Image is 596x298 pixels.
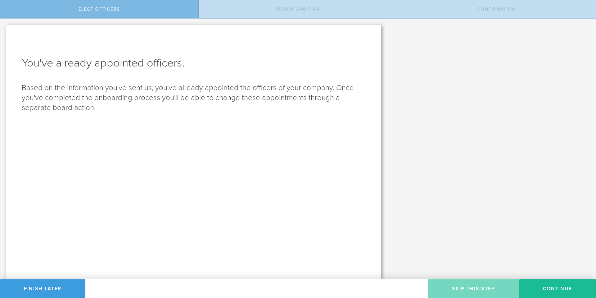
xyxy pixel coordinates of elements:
[22,83,366,113] p: Based on the information you've sent us, you've already appointed the officers of your company. O...
[276,7,320,12] span: Review and Sign
[519,279,596,298] button: Continue
[79,7,120,12] span: Elect Officers
[477,7,516,12] span: Confirmation
[22,56,366,71] h1: You've already appointed officers.
[565,250,596,279] iframe: Chat Widget
[428,279,519,298] button: Skip this step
